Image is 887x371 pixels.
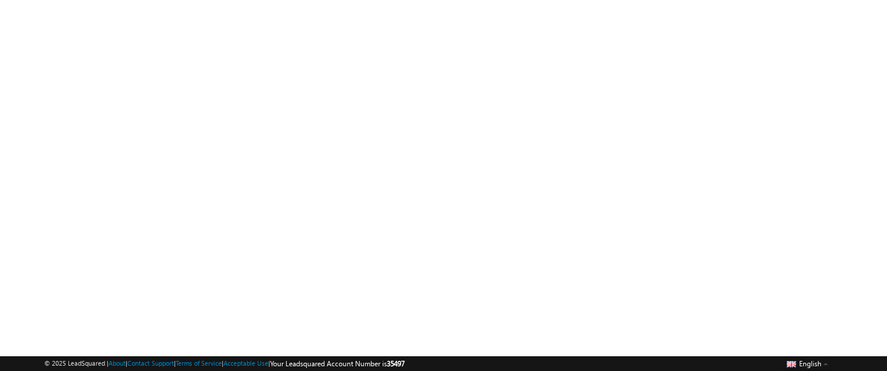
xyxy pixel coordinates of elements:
button: English [784,356,831,370]
a: Contact Support [127,359,174,367]
span: Your Leadsquared Account Number is [270,359,405,368]
a: Terms of Service [176,359,222,367]
span: 35497 [387,359,405,368]
a: Acceptable Use [224,359,268,367]
span: © 2025 LeadSquared | | | | | [44,358,405,369]
a: About [109,359,126,367]
span: English [799,359,822,368]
